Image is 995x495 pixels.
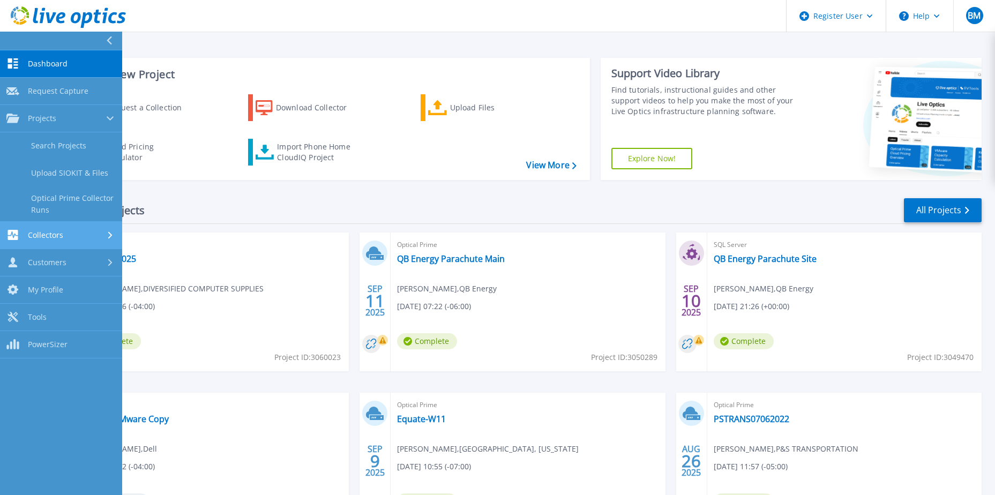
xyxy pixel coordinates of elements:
[397,443,579,455] span: [PERSON_NAME] , [GEOGRAPHIC_DATA], [US_STATE]
[714,301,789,312] span: [DATE] 21:26 (+00:00)
[611,66,805,80] div: Support Video Library
[81,283,264,295] span: [PERSON_NAME] , DIVERSIFIED COMPUTER SUPPLIES
[76,139,196,166] a: Cloud Pricing Calculator
[28,285,63,295] span: My Profile
[107,97,192,118] div: Request a Collection
[81,239,342,251] span: Optical Prime
[397,301,471,312] span: [DATE] 07:22 (-06:00)
[591,351,657,363] span: Project ID: 3050289
[274,351,341,363] span: Project ID: 3060023
[28,86,88,96] span: Request Capture
[28,340,68,349] span: PowerSizer
[76,94,196,121] a: Request a Collection
[397,239,659,251] span: Optical Prime
[28,114,56,123] span: Projects
[28,312,47,322] span: Tools
[681,441,701,481] div: AUG 2025
[397,399,659,411] span: Optical Prime
[397,461,471,472] span: [DATE] 10:55 (-07:00)
[968,11,981,20] span: BM
[277,141,361,163] div: Import Phone Home CloudIQ Project
[397,333,457,349] span: Complete
[28,230,63,240] span: Collectors
[714,461,788,472] span: [DATE] 11:57 (-05:00)
[714,253,817,264] a: QB Energy Parachute Site
[714,239,975,251] span: SQL Server
[248,94,368,121] a: Download Collector
[681,281,701,320] div: SEP 2025
[714,399,975,411] span: Optical Prime
[370,456,380,466] span: 9
[907,351,974,363] span: Project ID: 3049470
[81,399,342,411] span: Optical Prime
[397,414,446,424] a: Equate-W11
[365,441,385,481] div: SEP 2025
[397,283,497,295] span: [PERSON_NAME] , QB Energy
[81,414,169,424] a: MSGCU VMware Copy
[450,97,536,118] div: Upload Files
[28,59,68,69] span: Dashboard
[714,283,813,295] span: [PERSON_NAME] , QB Energy
[276,97,362,118] div: Download Collector
[76,69,576,80] h3: Start a New Project
[714,333,774,349] span: Complete
[526,160,576,170] a: View More
[904,198,982,222] a: All Projects
[28,258,66,267] span: Customers
[365,296,385,305] span: 11
[365,281,385,320] div: SEP 2025
[421,94,540,121] a: Upload Files
[714,414,789,424] a: PSTRANS07062022
[714,443,858,455] span: [PERSON_NAME] , P&S TRANSPORTATION
[105,141,191,163] div: Cloud Pricing Calculator
[611,85,805,117] div: Find tutorials, instructional guides and other support videos to help you make the most of your L...
[682,456,701,466] span: 26
[611,148,693,169] a: Explore Now!
[682,296,701,305] span: 10
[397,253,505,264] a: QB Energy Parachute Main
